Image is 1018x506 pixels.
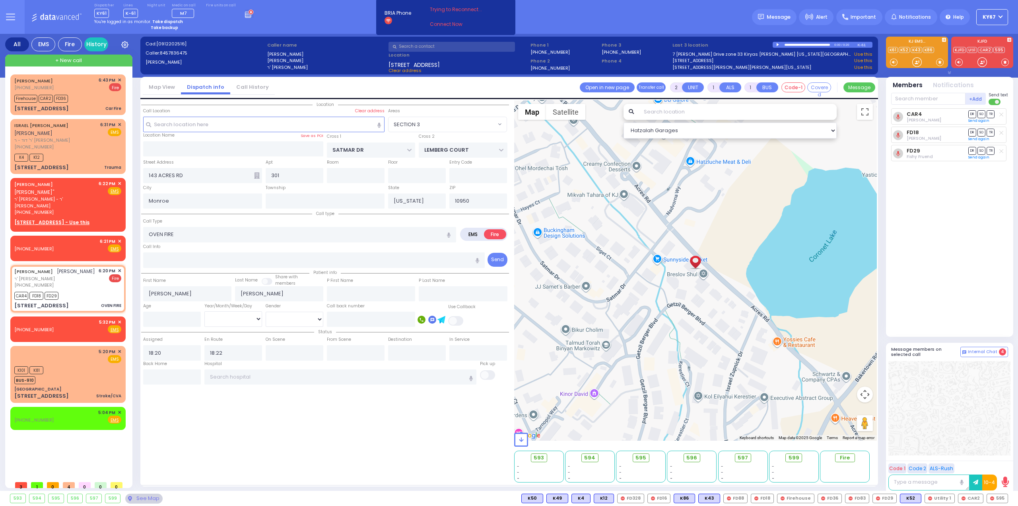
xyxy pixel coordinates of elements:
label: Save as POI [301,133,323,139]
span: [PERSON_NAME] [57,268,95,275]
span: [PHONE_NUMBER] [14,417,54,423]
img: message.svg [758,14,764,20]
button: Code-1 [781,82,805,92]
div: K86 [674,494,695,503]
span: Patient info [309,270,341,275]
label: Last Name [235,277,258,283]
label: Areas [388,108,400,114]
label: Call back number [327,303,365,309]
span: EMS [108,355,121,363]
div: OVEN FIRE [101,303,121,309]
label: KJ EMS... [886,39,948,45]
span: TR [987,147,995,154]
u: EMS [111,327,119,333]
span: 4 [999,348,1006,356]
span: Notifications [899,14,931,21]
img: red-radio-icon.svg [990,496,994,500]
span: - [670,469,672,475]
span: - [568,469,570,475]
span: [0912202516] [156,41,187,47]
div: 596 [68,494,83,503]
img: red-radio-icon.svg [651,496,655,500]
div: 599 [105,494,120,503]
span: Fire [109,274,121,282]
span: ר' דוד - ר' [PERSON_NAME] [14,137,97,144]
a: History [84,37,108,51]
label: Hospital [204,361,222,367]
label: [PERSON_NAME] [146,59,264,66]
div: Stroke/CVA [96,393,121,399]
span: ✕ [118,319,121,326]
div: 597 [86,494,101,503]
span: 594 [584,454,595,462]
button: Toggle fullscreen view [857,104,873,120]
label: From Scene [327,336,351,343]
label: Fire units on call [206,3,236,8]
span: 5:04 PM [98,410,115,416]
label: Room [327,159,339,166]
span: CAR4 [14,292,28,300]
span: ✕ [118,348,121,355]
label: Caller name [267,42,386,49]
a: Map View [143,83,181,91]
img: Google [516,430,542,441]
strong: Take backup [151,25,178,31]
u: EMS [111,188,119,194]
div: 593 [10,494,25,503]
label: Caller: [146,50,264,57]
label: Cad: [146,41,264,47]
button: Code 1 [888,463,906,473]
span: 6:22 PM [99,181,115,187]
span: ✕ [118,409,121,416]
span: SECTION 3 [388,117,507,132]
span: - [568,475,570,481]
label: Night unit [147,3,165,8]
span: SECTION 3 [389,117,496,131]
span: Other building occupants [254,172,260,179]
span: - [721,475,723,481]
a: [STREET_ADDRESS] [672,57,713,64]
span: - [772,463,774,469]
a: Use this [854,51,872,58]
input: Search location here [143,117,385,132]
span: K101 [14,366,28,374]
span: 6:31 PM [100,122,115,128]
div: Car Fire [105,105,121,111]
span: 0 [95,482,107,488]
label: Call Info [143,244,160,250]
button: Code 2 [907,463,927,473]
button: BUS [756,82,778,92]
span: FD36 [54,95,68,103]
label: [PHONE_NUMBER] [602,49,641,55]
span: DR [968,147,976,154]
span: Status [314,329,336,335]
span: 8457836475 [160,50,187,56]
span: Berish Stern [907,117,941,123]
div: BLS [698,494,720,503]
input: Search member [891,93,966,105]
span: + New call [55,57,82,64]
label: P Last Name [419,277,445,284]
input: Search a contact [389,42,515,52]
label: En Route [204,336,223,343]
label: [PERSON_NAME] [267,51,386,58]
input: Search hospital [204,369,477,385]
label: Floor [388,159,398,166]
img: red-radio-icon.svg [962,496,966,500]
label: Cross 2 [419,133,435,140]
span: Fire [109,83,121,91]
span: [PERSON_NAME] [14,130,52,137]
a: Use this [854,64,872,71]
div: BLS [594,494,614,503]
span: Clear address [389,67,422,74]
span: ✕ [118,77,121,84]
span: 3 [15,482,27,488]
span: 6:43 PM [99,77,115,83]
span: 0 [111,482,122,488]
button: ALS-Rush [929,463,954,473]
a: [PERSON_NAME] [14,181,53,188]
a: [STREET_ADDRESS][PERSON_NAME][PERSON_NAME][US_STATE] [672,64,811,71]
span: - [721,469,723,475]
span: Trying to Reconnect... [430,6,493,13]
span: M7 [180,10,187,16]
